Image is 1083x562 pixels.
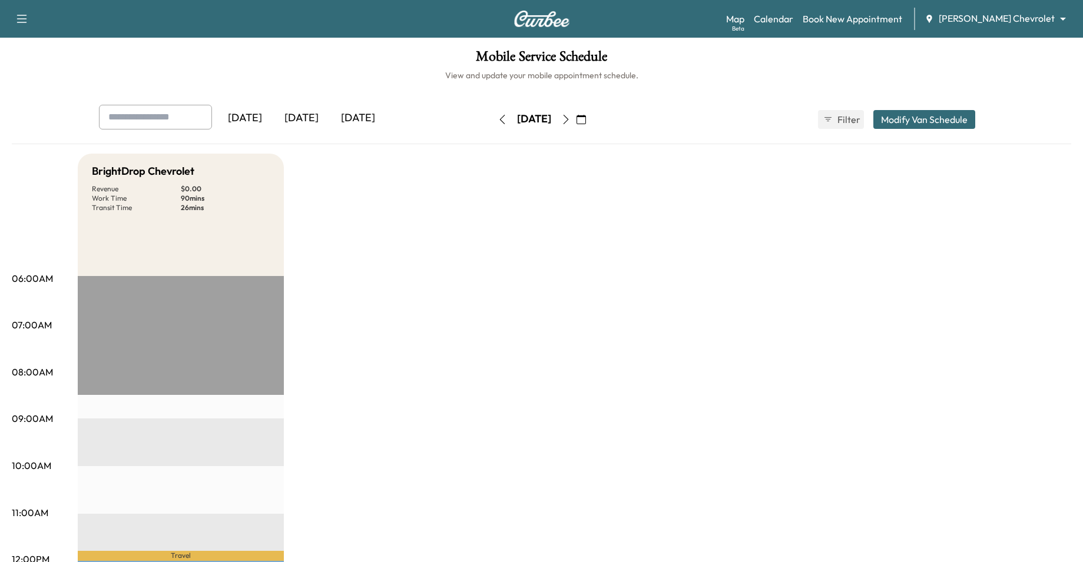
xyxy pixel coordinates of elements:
[514,11,570,27] img: Curbee Logo
[12,506,48,520] p: 11:00AM
[92,194,181,203] p: Work Time
[217,105,273,132] div: [DATE]
[78,551,284,561] p: Travel
[181,203,270,212] p: 26 mins
[803,12,902,26] a: Book New Appointment
[939,12,1055,25] span: [PERSON_NAME] Chevrolet
[92,163,194,179] h5: BrightDrop Chevrolet
[818,110,864,129] button: Filter
[181,194,270,203] p: 90 mins
[837,112,859,127] span: Filter
[517,112,551,127] div: [DATE]
[12,365,53,379] p: 08:00AM
[12,271,53,285] p: 06:00AM
[12,458,51,473] p: 10:00AM
[726,12,744,26] a: MapBeta
[12,411,53,425] p: 09:00AM
[754,12,793,26] a: Calendar
[181,184,270,194] p: $ 0.00
[12,318,52,332] p: 07:00AM
[273,105,330,132] div: [DATE]
[92,203,181,212] p: Transit Time
[330,105,386,132] div: [DATE]
[873,110,975,129] button: Modify Van Schedule
[12,49,1071,69] h1: Mobile Service Schedule
[12,69,1071,81] h6: View and update your mobile appointment schedule.
[92,184,181,194] p: Revenue
[732,24,744,33] div: Beta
